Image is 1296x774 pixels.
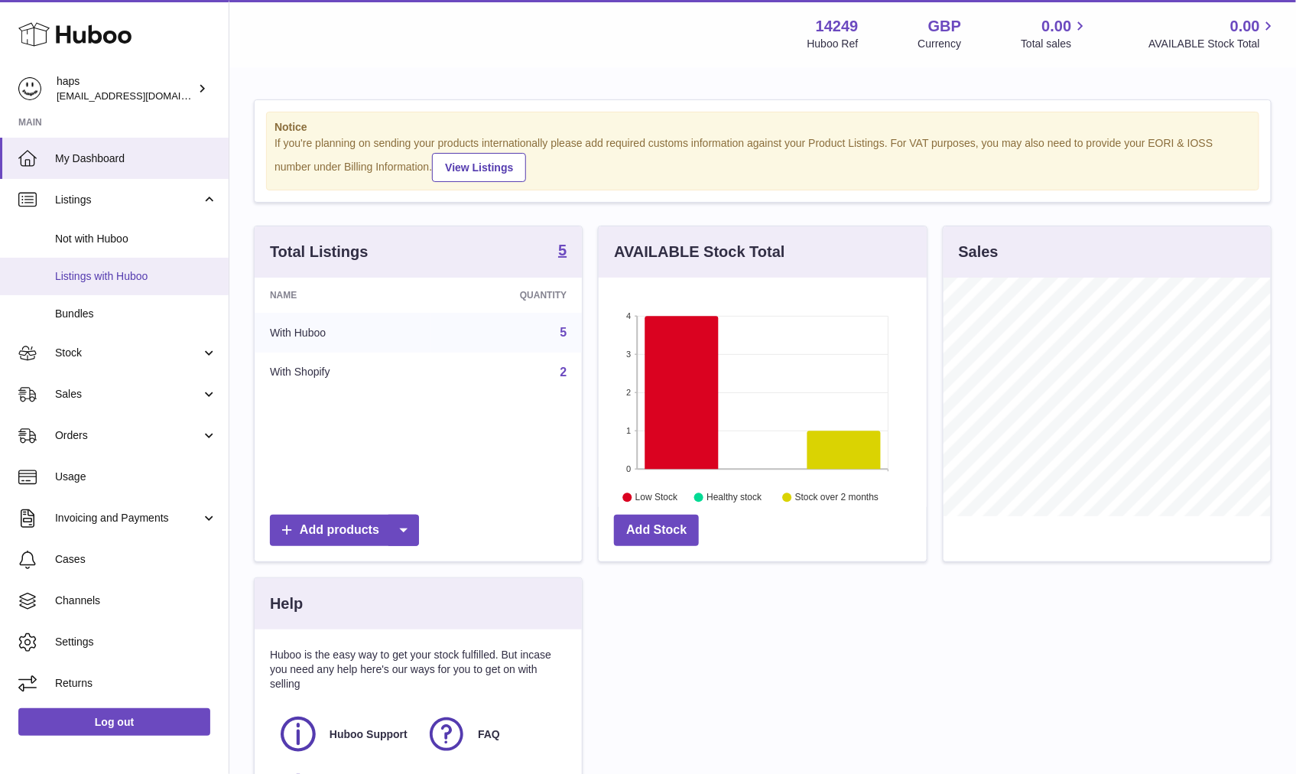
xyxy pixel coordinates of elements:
[55,387,201,402] span: Sales
[707,492,763,502] text: Healthy stock
[18,77,41,100] img: internalAdmin-14249@internal.huboo.com
[255,313,431,353] td: With Huboo
[55,511,201,525] span: Invoicing and Payments
[1042,16,1072,37] span: 0.00
[918,37,962,51] div: Currency
[959,242,999,262] h3: Sales
[55,232,217,246] span: Not with Huboo
[432,153,526,182] a: View Listings
[614,515,699,546] a: Add Stock
[255,278,431,313] th: Name
[55,594,217,608] span: Channels
[635,492,678,502] text: Low Stock
[330,727,408,742] span: Huboo Support
[270,648,567,691] p: Huboo is the easy way to get your stock fulfilled. But incase you need any help here's our ways f...
[431,278,582,313] th: Quantity
[270,515,419,546] a: Add products
[478,727,500,742] span: FAQ
[55,470,217,484] span: Usage
[270,594,303,614] h3: Help
[560,326,567,339] a: 5
[928,16,961,37] strong: GBP
[55,676,217,691] span: Returns
[57,74,194,103] div: haps
[627,426,632,435] text: 1
[55,635,217,649] span: Settings
[18,708,210,736] a: Log out
[1021,37,1089,51] span: Total sales
[270,242,369,262] h3: Total Listings
[55,346,201,360] span: Stock
[55,552,217,567] span: Cases
[627,350,632,359] text: 3
[1148,16,1278,51] a: 0.00 AVAILABLE Stock Total
[55,428,201,443] span: Orders
[57,89,225,102] span: [EMAIL_ADDRESS][DOMAIN_NAME]
[55,151,217,166] span: My Dashboard
[278,714,411,755] a: Huboo Support
[1021,16,1089,51] a: 0.00 Total sales
[55,193,201,207] span: Listings
[558,242,567,258] strong: 5
[426,714,559,755] a: FAQ
[255,353,431,392] td: With Shopify
[55,269,217,284] span: Listings with Huboo
[627,388,632,397] text: 2
[1230,16,1260,37] span: 0.00
[807,37,859,51] div: Huboo Ref
[816,16,859,37] strong: 14249
[1148,37,1278,51] span: AVAILABLE Stock Total
[795,492,879,502] text: Stock over 2 months
[560,366,567,379] a: 2
[627,311,632,320] text: 4
[614,242,784,262] h3: AVAILABLE Stock Total
[558,242,567,261] a: 5
[627,464,632,473] text: 0
[274,120,1251,135] strong: Notice
[274,136,1251,182] div: If you're planning on sending your products internationally please add required customs informati...
[55,307,217,321] span: Bundles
